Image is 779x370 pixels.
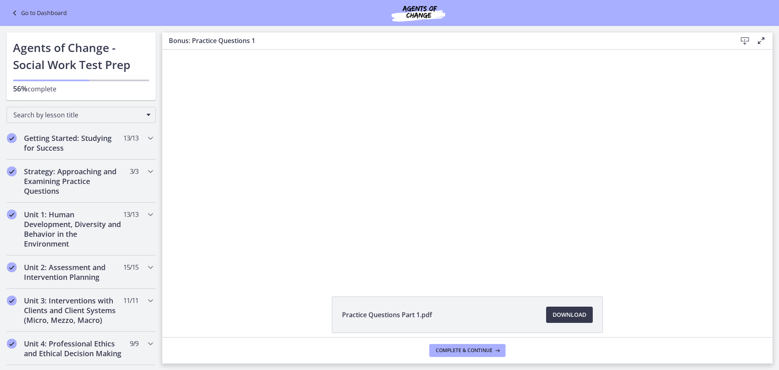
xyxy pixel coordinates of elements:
[7,339,17,348] i: Completed
[436,347,493,354] span: Complete & continue
[24,262,123,282] h2: Unit 2: Assessment and Intervention Planning
[6,107,156,123] div: Search by lesson title
[7,210,17,219] i: Completed
[24,210,123,249] h2: Unit 1: Human Development, Diversity and Behavior in the Environment
[123,210,138,219] span: 13 / 13
[546,307,593,323] a: Download
[130,167,138,176] span: 3 / 3
[130,339,138,348] span: 9 / 9
[553,310,586,320] span: Download
[24,167,123,196] h2: Strategy: Approaching and Examining Practice Questions
[370,3,467,23] img: Agents of Change
[162,50,773,278] iframe: Video Lesson
[24,339,123,358] h2: Unit 4: Professional Ethics and Ethical Decision Making
[429,344,506,357] button: Complete & continue
[13,84,149,94] p: complete
[10,8,67,18] a: Go to Dashboard
[123,133,138,143] span: 13 / 13
[7,167,17,176] i: Completed
[7,296,17,305] i: Completed
[13,39,149,73] h1: Agents of Change - Social Work Test Prep
[7,133,17,143] i: Completed
[24,133,123,153] h2: Getting Started: Studying for Success
[13,110,142,119] span: Search by lesson title
[342,310,432,320] span: Practice Questions Part 1.pdf
[7,262,17,272] i: Completed
[169,36,724,45] h3: Bonus: Practice Questions 1
[123,296,138,305] span: 11 / 11
[24,296,123,325] h2: Unit 3: Interventions with Clients and Client Systems (Micro, Mezzo, Macro)
[123,262,138,272] span: 15 / 15
[13,84,28,93] span: 56%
